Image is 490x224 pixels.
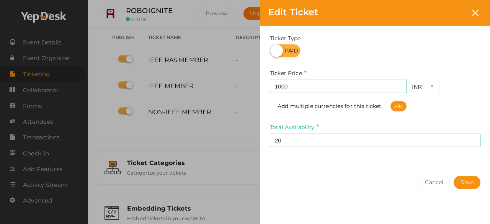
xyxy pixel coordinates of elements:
span: Edit Ticket [268,7,318,18]
input: Availability [270,134,480,147]
label: Total Availability [270,123,319,132]
label: Ticket Type [270,34,301,42]
label: Ticket Price [270,69,306,78]
span: Add multiple currencies for this ticket. [278,103,407,110]
input: Amount [270,80,407,93]
span: Add [390,101,407,111]
button: Save [454,176,480,189]
button: Cancel [418,176,450,189]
